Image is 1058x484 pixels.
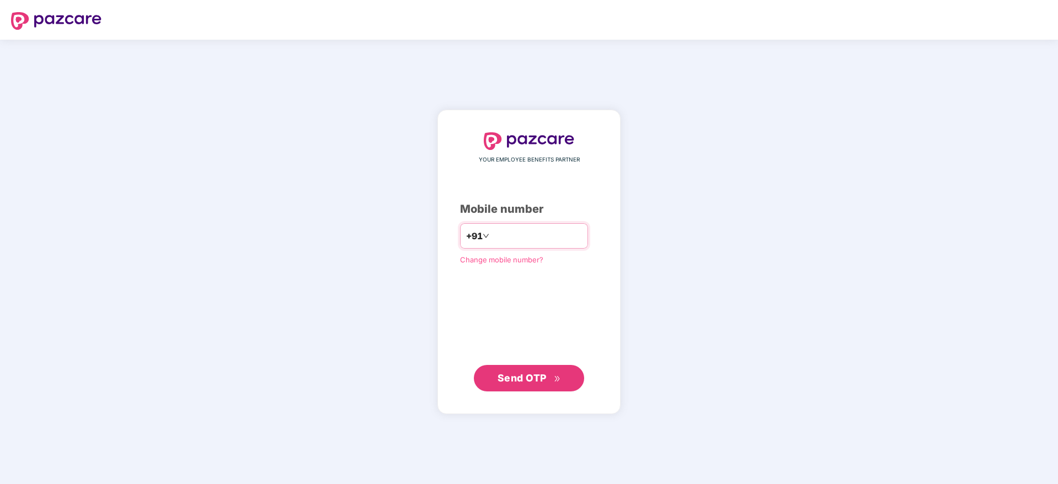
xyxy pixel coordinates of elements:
span: down [483,233,489,239]
div: Mobile number [460,201,598,218]
span: double-right [554,375,561,383]
img: logo [11,12,101,30]
span: YOUR EMPLOYEE BENEFITS PARTNER [479,155,580,164]
button: Send OTPdouble-right [474,365,584,391]
a: Change mobile number? [460,255,543,264]
img: logo [484,132,574,150]
span: Send OTP [498,372,547,384]
span: +91 [466,229,483,243]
